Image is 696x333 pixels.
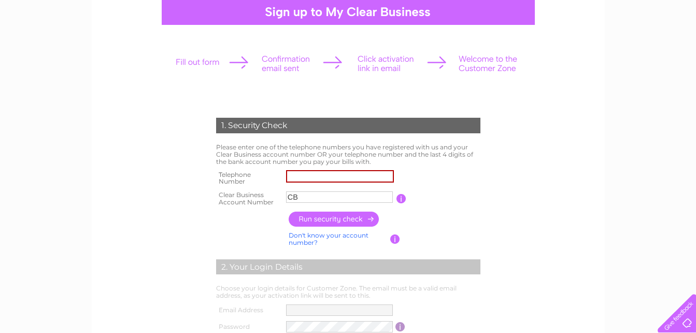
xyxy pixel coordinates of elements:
[214,168,283,188] th: Telephone Number
[501,5,572,18] a: 0333 014 3131
[577,44,600,52] a: Energy
[216,118,480,133] div: 1. Security Check
[606,44,637,52] a: Telecoms
[643,44,658,52] a: Blog
[214,302,284,318] th: Email Address
[24,27,77,59] img: logo.png
[216,259,480,275] div: 2. Your Login Details
[396,194,406,203] input: Information
[214,188,283,209] th: Clear Business Account Number
[214,282,483,302] td: Choose your login details for Customer Zone. The email must be a valid email address, as your act...
[104,6,593,50] div: Clear Business is a trading name of Verastar Limited (registered in [GEOGRAPHIC_DATA] No. 3667643...
[395,322,405,331] input: Information
[551,44,571,52] a: Water
[289,231,368,246] a: Don't know your account number?
[390,234,400,244] input: Information
[214,141,483,168] td: Please enter one of the telephone numbers you have registered with us and your Clear Business acc...
[664,44,690,52] a: Contact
